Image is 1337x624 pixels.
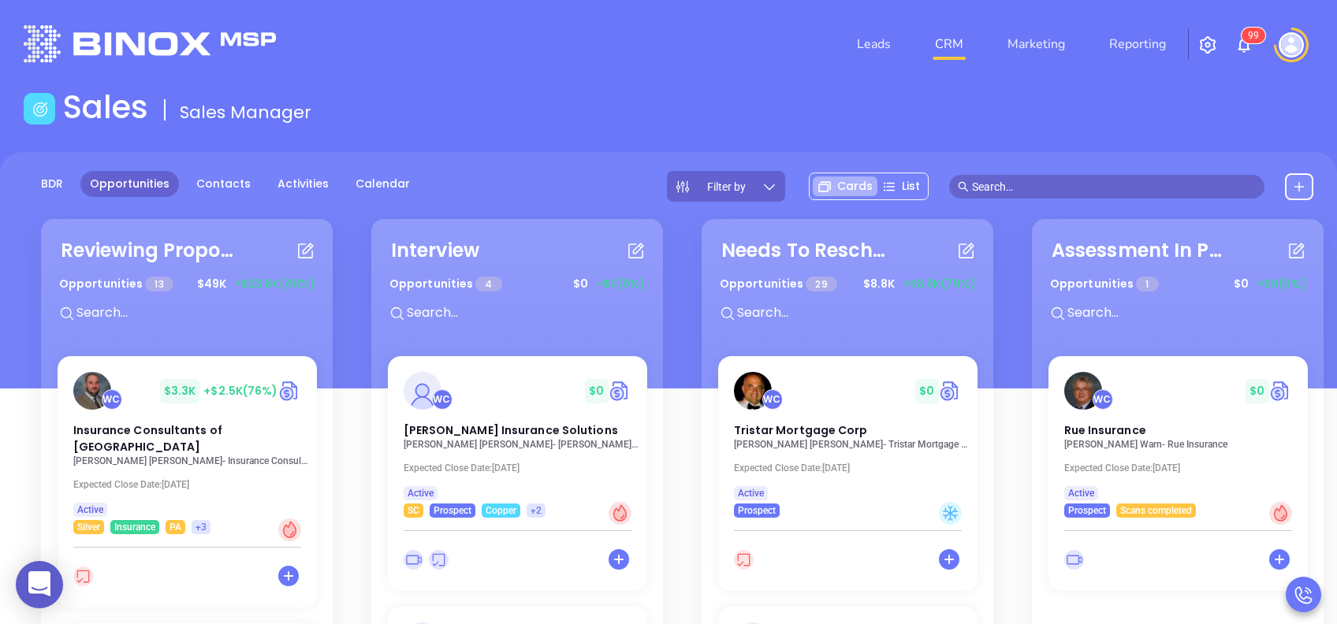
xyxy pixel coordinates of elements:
p: Expected Close Date: [DATE] [73,479,310,490]
a: Activities [268,171,338,197]
h1: Sales [63,88,148,126]
span: $ 0 [1230,272,1253,296]
span: Sales Manager [180,100,311,124]
span: Prospect [434,502,471,519]
span: +$0 (0%) [596,276,645,292]
sup: 99 [1242,28,1265,43]
span: 9 [1248,30,1253,41]
span: Active [1068,485,1094,502]
input: Search... [736,303,972,323]
div: Walter Contreras [1093,389,1113,410]
p: Expected Close Date: [DATE] [734,462,970,474]
a: profileWalter Contreras$0Circle dollarTristar Mortgage Corp[PERSON_NAME] [PERSON_NAME]- Tristar M... [718,356,978,518]
div: Assessment In Progress [1052,236,1225,265]
a: Quote [278,379,301,403]
span: 9 [1253,30,1259,41]
p: Expected Close Date: [DATE] [1064,462,1301,474]
span: Filter by [707,181,746,192]
a: CRM [929,28,970,60]
span: 13 [145,277,173,292]
span: search [958,181,969,192]
span: 29 [806,277,836,292]
span: Insurance Consultants of Pittsburgh [73,422,222,455]
span: +$6.9K (79%) [903,276,975,292]
span: $ 0 [585,379,608,403]
span: Rue Insurance [1064,422,1146,438]
a: Marketing [1001,28,1071,60]
span: +3 [196,518,207,536]
span: Active [738,485,764,502]
div: Cards [813,176,877,196]
img: Quote [939,379,962,403]
span: 4 [475,277,501,292]
img: Quote [609,379,631,403]
div: Hot [1269,502,1292,525]
span: 1 [1136,277,1158,292]
span: Prospect [738,502,776,519]
span: $ 8.8K [859,272,899,296]
span: Silver [77,518,100,536]
span: Scans completed [1120,502,1192,519]
img: Tristar Mortgage Corp [734,372,772,410]
a: Leads [851,28,897,60]
span: Davenport Insurance Solutions [404,422,618,438]
span: Active [408,485,434,502]
div: Walter Contreras [432,389,452,410]
div: Hot [609,502,631,525]
img: user [1279,32,1304,58]
input: Search... [75,303,311,323]
p: Matt Straley - Insurance Consultants of Pittsburgh [73,455,310,466]
span: Insurance [114,518,155,536]
a: BDR [32,171,73,197]
div: Interview [391,236,479,265]
span: PA [169,518,181,536]
span: +$23.6K (48%) [234,276,315,292]
div: Walter Contreras [762,389,783,410]
img: Quote [1269,379,1292,403]
span: +$2.5K (76%) [203,383,277,399]
input: Search… [972,178,1256,195]
img: Davenport Insurance Solutions [404,372,441,410]
p: Opportunities [389,269,502,299]
p: Opportunities [59,269,173,299]
span: Copper [486,502,516,519]
p: John Warn - Rue Insurance [1064,439,1301,450]
span: $ 49K [193,272,230,296]
a: Calendar [346,171,419,197]
p: Opportunities [720,269,837,299]
div: List [877,176,925,196]
div: Cold [939,502,962,525]
a: profileWalter Contreras$0Circle dollarRue Insurance[PERSON_NAME] Warn- Rue InsuranceExpected Clos... [1048,356,1308,518]
div: Hot [278,518,301,541]
span: $ 0 [915,379,938,403]
div: Needs To Reschedule [721,236,895,265]
p: Danny Saraf - Tristar Mortgage Corp [734,439,970,450]
img: logo [24,25,276,62]
img: Rue Insurance [1064,372,1102,410]
span: $ 3.3K [160,379,200,403]
a: Contacts [187,171,260,197]
a: profileWalter Contreras$3.3K+$2.5K(76%)Circle dollarInsurance Consultants of [GEOGRAPHIC_DATA][PE... [58,356,317,534]
span: Tristar Mortgage Corp [734,422,868,438]
input: Search... [405,303,642,323]
p: Opportunities [1050,269,1159,299]
img: Insurance Consultants of Pittsburgh [73,372,111,410]
img: iconNotification [1235,35,1253,54]
a: Reporting [1103,28,1172,60]
p: Philip Davenport - Davenport Insurance Solutions [404,439,640,450]
div: Walter Contreras [102,389,122,410]
p: Expected Close Date: [DATE] [404,462,640,474]
a: profileWalter Contreras$0Circle dollar[PERSON_NAME] Insurance Solutions[PERSON_NAME] [PERSON_NAME... [388,356,647,518]
span: Prospect [1068,502,1106,519]
div: Reviewing Proposal [61,236,234,265]
span: $ 0 [569,272,592,296]
span: SC [408,502,419,519]
span: +2 [531,502,542,519]
span: $ 0 [1246,379,1268,403]
input: Search... [1066,303,1302,323]
a: Opportunities [80,171,179,197]
span: Active [77,501,103,518]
